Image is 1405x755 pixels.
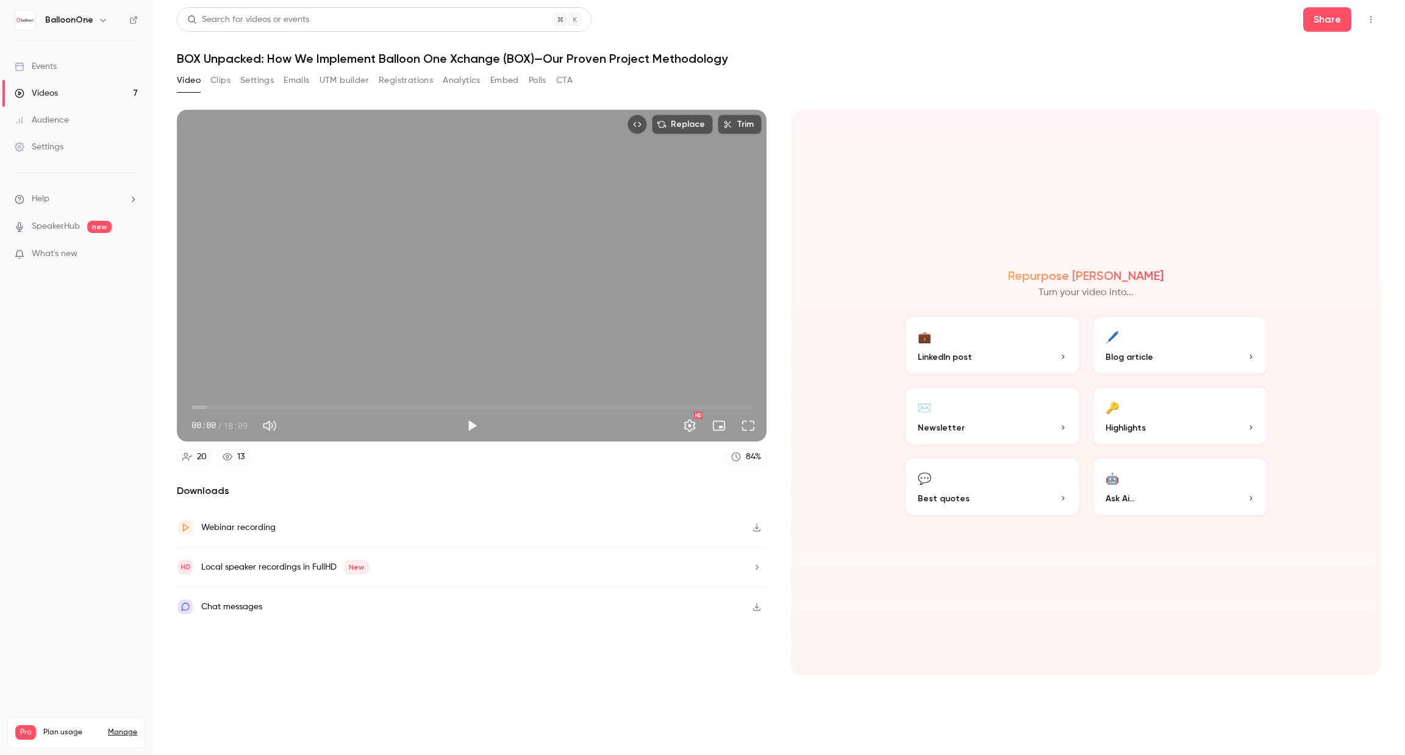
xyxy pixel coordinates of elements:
[177,449,212,465] a: 20
[707,413,731,438] button: Turn on miniplayer
[223,419,248,432] span: 18:09
[443,71,481,90] button: Analytics
[87,221,112,233] span: new
[726,449,767,465] a: 84%
[1106,421,1146,434] span: Highlights
[108,728,137,737] a: Manage
[918,327,931,346] div: 💼
[918,351,972,363] span: LinkedIn post
[918,492,970,505] span: Best quotes
[240,71,274,90] button: Settings
[1106,351,1153,363] span: Blog article
[918,398,931,417] div: ✉️
[1106,468,1119,487] div: 🤖
[677,413,702,438] button: Settings
[217,449,250,465] a: 13
[191,419,248,432] div: 00:00
[1106,327,1119,346] div: 🖊️
[1361,10,1381,29] button: Top Bar Actions
[15,193,138,206] li: help-dropdown-opener
[15,141,63,153] div: Settings
[32,193,49,206] span: Help
[45,14,93,26] h6: BalloonOne
[217,419,222,432] span: /
[1106,398,1119,417] div: 🔑
[1091,456,1269,517] button: 🤖Ask Ai...
[15,114,69,126] div: Audience
[43,728,101,737] span: Plan usage
[1008,268,1164,283] h2: Repurpose [PERSON_NAME]
[1091,385,1269,446] button: 🔑Highlights
[460,413,484,438] button: Play
[201,599,262,614] div: Chat messages
[490,71,519,90] button: Embed
[187,13,309,26] div: Search for videos or events
[627,115,647,134] button: Embed video
[1106,492,1135,505] span: Ask Ai...
[123,249,138,260] iframe: Noticeable Trigger
[177,71,201,90] button: Video
[903,456,1081,517] button: 💬Best quotes
[177,51,1381,66] h1: BOX Unpacked: How We Implement Balloon One Xchange (BOX)—Our Proven Project Methodology
[344,560,369,574] span: New
[15,87,58,99] div: Videos
[1091,315,1269,376] button: 🖊️Blog article
[197,451,207,463] div: 20
[918,468,931,487] div: 💬
[652,115,713,134] button: Replace
[191,419,216,432] span: 00:00
[201,560,369,574] div: Local speaker recordings in FullHD
[918,421,965,434] span: Newsletter
[320,71,369,90] button: UTM builder
[1039,285,1134,300] p: Turn your video into...
[15,725,36,740] span: Pro
[736,413,760,438] button: Full screen
[903,385,1081,446] button: ✉️Newsletter
[177,484,767,498] h2: Downloads
[32,220,80,233] a: SpeakerHub
[210,71,231,90] button: Clips
[1303,7,1351,32] button: Share
[32,248,77,260] span: What's new
[718,115,762,134] button: Trim
[556,71,573,90] button: CTA
[257,413,282,438] button: Mute
[15,10,35,30] img: BalloonOne
[237,451,245,463] div: 13
[284,71,309,90] button: Emails
[529,71,546,90] button: Polls
[694,412,702,419] div: HD
[746,451,761,463] div: 84 %
[201,520,276,535] div: Webinar recording
[903,315,1081,376] button: 💼LinkedIn post
[379,71,433,90] button: Registrations
[15,60,57,73] div: Events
